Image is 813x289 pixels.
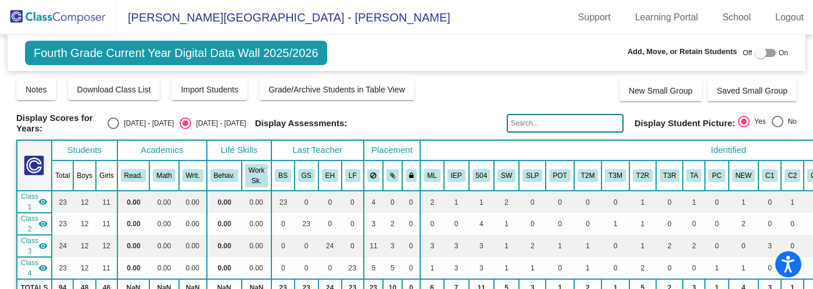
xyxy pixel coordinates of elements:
[38,263,48,273] mat-icon: visibility
[732,169,755,182] button: NEW
[117,213,150,235] td: 0.00
[574,257,602,279] td: 1
[494,257,519,279] td: 1
[519,213,546,235] td: 0
[17,235,52,257] td: Emma Herrmann - 4-3
[364,160,384,191] th: Keep away students
[73,160,96,191] th: Boys
[444,257,469,279] td: 3
[52,235,73,257] td: 24
[402,257,421,279] td: 0
[153,169,175,182] button: Math
[758,213,781,235] td: 0
[717,86,787,95] span: Saved Small Group
[629,86,693,95] span: New Small Group
[345,169,360,182] button: LF
[519,191,546,213] td: 0
[182,169,203,182] button: Writ.
[21,258,38,279] span: Class 4
[96,257,117,279] td: 11
[383,235,402,257] td: 3
[38,241,48,251] mat-icon: visibility
[402,213,421,235] td: 0
[318,235,342,257] td: 24
[242,213,271,235] td: 0.00
[574,213,602,235] td: 0
[116,8,450,27] span: [PERSON_NAME][GEOGRAPHIC_DATA] - [PERSON_NAME]
[268,85,405,94] span: Grade/Archive Students in Table View
[295,213,318,235] td: 23
[318,257,342,279] td: 0
[181,85,238,94] span: Import Students
[318,213,342,235] td: 0
[16,113,99,134] span: Display Scores for Years:
[656,213,683,235] td: 0
[785,169,800,182] button: C2
[546,257,574,279] td: 0
[420,235,443,257] td: 3
[781,160,804,191] th: Cluster 2
[750,116,766,127] div: Yes
[16,79,56,100] button: Notes
[683,191,705,213] td: 1
[364,257,384,279] td: 5
[574,235,602,257] td: 1
[420,257,443,279] td: 1
[686,169,701,182] button: TA
[364,191,384,213] td: 4
[574,191,602,213] td: 0
[729,235,759,257] td: 0
[68,79,160,100] button: Download Class List
[762,169,778,182] button: C1
[73,235,96,257] td: 12
[52,160,73,191] th: Total
[149,235,178,257] td: 0.00
[322,169,338,182] button: EH
[519,235,546,257] td: 2
[469,213,495,235] td: 4
[494,191,519,213] td: 2
[758,160,781,191] th: Cluster 1
[469,257,495,279] td: 3
[179,257,207,279] td: 0.00
[207,235,242,257] td: 0.00
[783,116,797,127] div: No
[342,235,364,257] td: 0
[601,213,629,235] td: 1
[656,257,683,279] td: 0
[494,235,519,257] td: 1
[117,140,207,160] th: Academics
[210,169,238,182] button: Behav.
[21,213,38,234] span: Class 2
[21,236,38,256] span: Class 3
[519,257,546,279] td: 1
[729,213,759,235] td: 2
[633,169,653,182] button: T2R
[758,257,781,279] td: 0
[781,191,804,213] td: 1
[96,235,117,257] td: 12
[402,160,421,191] th: Keep with teacher
[342,191,364,213] td: 0
[295,160,318,191] th: Georgia Sambanis
[149,257,178,279] td: 0.00
[420,213,443,235] td: 0
[298,169,315,182] button: GS
[626,8,708,27] a: Learning Portal
[522,169,542,182] button: SLP
[364,235,384,257] td: 11
[629,160,656,191] th: T2 Reading Intervention
[738,116,797,131] mat-radio-group: Select an option
[25,41,327,65] span: Fourth Grade Current Year Digital Data Wall 2025/2026
[420,191,443,213] td: 2
[259,79,414,100] button: Grade/Archive Students in Table View
[507,114,624,133] input: Search...
[96,160,117,191] th: Girls
[73,191,96,213] td: 12
[242,235,271,257] td: 0.00
[117,235,150,257] td: 0.00
[629,213,656,235] td: 1
[629,257,656,279] td: 2
[255,118,348,129] span: Display Assessments:
[295,235,318,257] td: 0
